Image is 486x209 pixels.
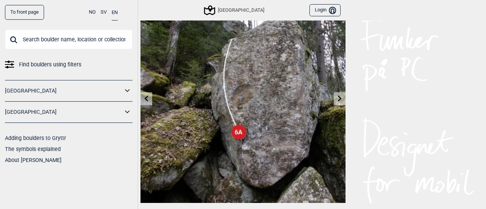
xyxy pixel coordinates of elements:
[112,5,118,20] button: EN
[5,59,133,70] a: Find boulders using filters
[5,85,123,96] a: [GEOGRAPHIC_DATA]
[309,4,341,17] button: Login
[5,135,66,141] a: Adding boulders to Gryttr
[101,5,107,20] button: SV
[205,6,264,15] div: [GEOGRAPHIC_DATA]
[89,5,96,20] button: NO
[5,146,61,152] a: The symbols explained
[5,107,123,118] a: [GEOGRAPHIC_DATA]
[5,5,44,20] a: To front page
[5,157,62,163] a: About [PERSON_NAME]
[19,59,81,70] span: Find boulders using filters
[5,30,133,49] input: Search boulder name, location or collection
